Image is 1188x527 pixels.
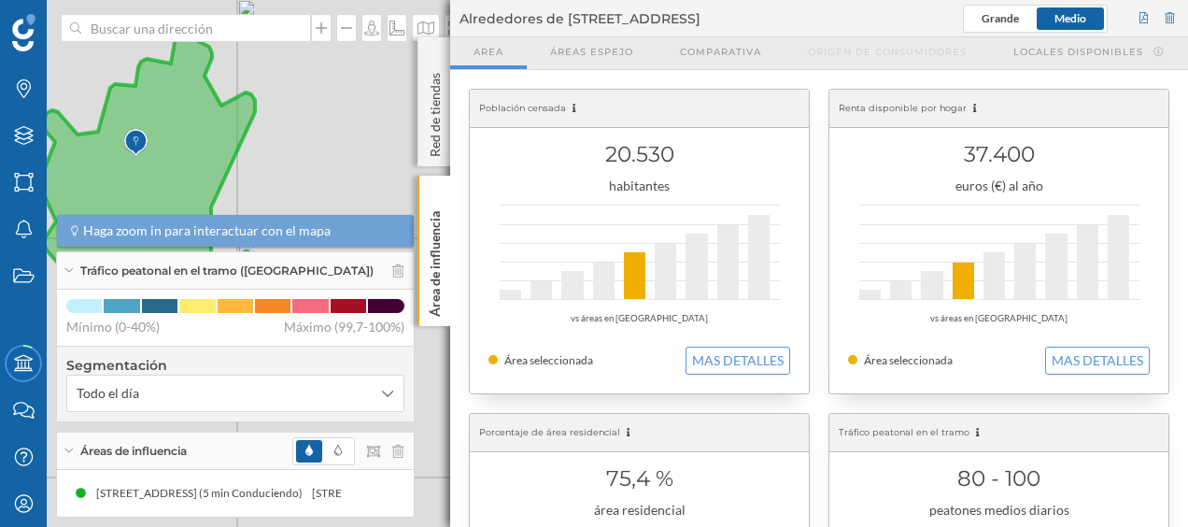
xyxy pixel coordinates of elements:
p: Red de tiendas [426,65,445,157]
span: Medio [1054,11,1086,25]
div: Renta disponible por hogar [829,90,1168,128]
span: Area [474,45,503,59]
h1: 75,4 % [488,461,790,496]
p: Área de influencia [426,204,445,317]
span: Alrededores de [STREET_ADDRESS] [460,9,700,28]
span: Soporte [37,13,104,30]
h4: Segmentación [66,356,404,375]
span: Área seleccionada [504,353,593,367]
img: Marker [124,124,148,162]
span: Área seleccionada [864,353,953,367]
span: Todo el día [77,384,139,403]
span: Locales disponibles [1013,45,1143,59]
span: Grande [982,11,1019,25]
span: Comparativa [680,45,761,59]
img: Geoblink Logo [12,14,35,51]
button: MAS DETALLES [686,347,790,375]
span: Origen de consumidores [808,45,967,59]
h1: 37.400 [848,136,1150,172]
span: Tráfico peatonal en el tramo ([GEOGRAPHIC_DATA]) [80,263,374,279]
button: MAS DETALLES [1045,347,1150,375]
div: peatones medios diarios [848,501,1150,520]
div: euros (€) al año [848,177,1150,195]
div: Población censada [470,90,809,128]
h1: 20.530 [488,136,790,172]
div: habitantes [488,177,790,195]
span: Áreas espejo [550,45,633,59]
span: Áreas de influencia [80,443,187,460]
span: Mínimo (0-40%) [66,318,160,336]
span: Haga zoom in para interactuar con el mapa [83,221,331,240]
div: área residencial [488,501,790,520]
h1: 80 - 100 [848,461,1150,496]
div: Tráfico peatonal en el tramo [829,414,1168,452]
div: [STREET_ADDRESS] (5 min Conduciendo) [312,484,528,503]
div: vs áreas en [GEOGRAPHIC_DATA] [848,309,1150,328]
span: Máximo (99,7-100%) [284,318,404,336]
div: Porcentaje de área residencial [470,414,809,452]
div: vs áreas en [GEOGRAPHIC_DATA] [488,309,790,328]
div: [STREET_ADDRESS] (5 min Conduciendo) [96,484,312,503]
